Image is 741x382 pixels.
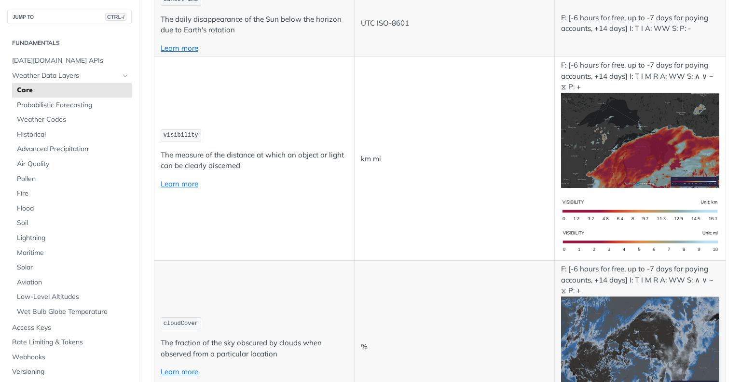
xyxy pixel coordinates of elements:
span: Soil [17,218,129,228]
span: [DATE][DOMAIN_NAME] APIs [12,56,129,66]
span: Webhooks [12,353,129,362]
a: Learn more [161,43,198,53]
span: Access Keys [12,323,129,333]
span: Probabilistic Forecasting [17,100,129,110]
p: km mi [361,154,548,165]
a: Fire [12,186,132,201]
span: Expand image [561,205,720,214]
a: Maritime [12,246,132,260]
span: Lightning [17,233,129,243]
span: Pollen [17,174,129,184]
a: Probabilistic Forecasting [12,98,132,113]
a: Low-Level Altitudes [12,290,132,304]
p: F: [-6 hours for free, up to -7 days for paying accounts, +14 days] I: T I A: WW S: P: - [561,13,720,34]
a: Learn more [161,367,198,376]
p: F: [-6 hours for free, up to -7 days for paying accounts, +14 days] I: T I M R A: WW S: ∧ ∨ ~ ⧖ P: + [561,60,720,188]
a: Webhooks [7,350,132,365]
span: Wet Bulb Globe Temperature [17,307,129,317]
span: Flood [17,204,129,213]
a: Weather Codes [12,113,132,127]
a: Weather Data LayersHide subpages for Weather Data Layers [7,69,132,83]
span: visibility [164,132,198,139]
a: Access Keys [7,321,132,335]
a: Air Quality [12,157,132,171]
span: Historical [17,130,129,140]
span: Air Quality [17,159,129,169]
a: Wet Bulb Globe Temperature [12,305,132,319]
a: Soil [12,216,132,230]
p: % [361,341,548,353]
a: [DATE][DOMAIN_NAME] APIs [7,54,132,68]
button: JUMP TOCTRL-/ [7,10,132,24]
span: Weather Codes [17,115,129,125]
span: Expand image [561,237,720,246]
span: Fire [17,189,129,198]
a: Flood [12,201,132,216]
a: Rate Limiting & Tokens [7,335,132,350]
a: Core [12,83,132,98]
button: Hide subpages for Weather Data Layers [122,72,129,80]
span: Core [17,85,129,95]
a: Versioning [7,365,132,379]
p: UTC ISO-8601 [361,18,548,29]
span: Maritime [17,248,129,258]
a: Pollen [12,172,132,186]
span: Expand image [561,339,720,348]
span: Rate Limiting & Tokens [12,338,129,347]
span: Advanced Precipitation [17,144,129,154]
p: The daily disappearance of the Sun below the horizon due to Earth's rotation [161,14,348,36]
a: Advanced Precipitation [12,142,132,156]
h2: Fundamentals [7,39,132,47]
span: Versioning [12,367,129,377]
p: The measure of the distance at which an object or light can be clearly discerned [161,150,348,171]
span: Low-Level Altitudes [17,292,129,302]
span: cloudCover [164,320,198,327]
a: Aviation [12,275,132,290]
span: Weather Data Layers [12,71,119,81]
span: Expand image [561,135,720,144]
a: Solar [12,260,132,275]
span: Aviation [17,278,129,287]
a: Lightning [12,231,132,245]
span: Solar [17,263,129,272]
a: Historical [12,127,132,142]
p: The fraction of the sky obscured by clouds when observed from a particular location [161,338,348,359]
span: CTRL-/ [105,13,126,21]
a: Learn more [161,179,198,188]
